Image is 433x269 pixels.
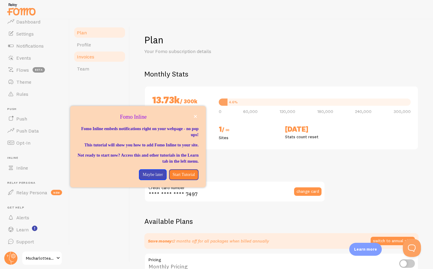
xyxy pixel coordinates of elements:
p: Sites [219,135,278,141]
a: Profile [73,39,126,51]
a: Notifications [4,40,66,52]
a: Settings [4,28,66,40]
span: Flows [16,67,29,73]
span: Alerts [16,214,29,221]
span: 120,000 [280,109,295,114]
a: Events [4,52,66,64]
div: Learn more [349,243,382,256]
a: Relay Persona new [4,186,66,199]
span: Profile [77,42,91,48]
span: Team [77,66,89,72]
p: Maybe later [143,172,163,178]
svg: <p>Watch New Feature Tutorials!</p> [32,226,37,231]
a: Learn [4,224,66,236]
a: Alerts [4,211,66,224]
button: Start Tutorial [169,169,199,180]
h2: Credit Card [144,164,325,174]
p: Start Tutorial [173,172,195,178]
a: Rules [4,88,66,100]
span: 0 [219,109,221,114]
span: / ∞ [222,126,230,133]
span: Get Help [7,206,66,210]
button: Maybe later [139,169,166,180]
strong: Save money: [148,238,173,244]
iframe: Help Scout Beacon - Open [403,239,421,257]
a: Team [73,63,126,75]
label: Credit card number [144,181,325,191]
span: Mscharlotteacademy [26,255,55,262]
div: 4.6% [229,100,238,104]
span: Support [16,239,34,245]
a: Dashboard [4,16,66,28]
button: switch to annual plan [371,237,415,245]
span: new [51,190,62,195]
span: Push [16,116,27,122]
span: 180,000 [317,109,333,114]
p: Fomo Inline [77,113,199,121]
span: beta [33,67,45,73]
span: Settings [16,31,34,37]
a: Plan [73,27,126,39]
span: Push [7,107,66,111]
p: 2 months off for all packages when billed annually [148,238,269,244]
span: Inline [16,165,28,171]
span: Relay Persona [16,189,47,195]
div: Fomo Inline [70,106,206,187]
a: Opt-In [4,137,66,149]
span: Rules [16,91,28,97]
span: Dashboard [16,19,40,25]
button: change card [294,187,322,196]
a: Push Data [4,125,66,137]
span: Invoices [77,54,94,60]
a: Support [4,236,66,248]
span: 60,000 [243,109,258,114]
h2: [DATE] [285,124,344,134]
span: 300,000 [394,109,411,114]
span: Inline [7,156,66,160]
span: Plan [77,30,87,36]
p: Stats count reset [285,134,344,140]
span: Push Data [16,128,39,134]
span: Theme [16,79,31,85]
span: Opt-In [16,140,30,146]
a: Invoices [73,51,126,63]
span: / 300k [180,98,197,105]
a: Inline [4,162,66,174]
a: Flows beta [4,64,66,76]
h1: Plan [144,34,419,46]
span: change card [297,189,319,193]
p: This tutorial will show you how to add Fomo Inline to your site. [77,142,199,148]
a: Theme [4,76,66,88]
img: fomo-relay-logo-orange.svg [6,2,36,17]
p: Your Fomo subscription details [144,48,289,55]
h2: 13.73k [152,94,212,108]
h2: Available Plans [144,217,419,226]
span: Relay Persona [7,181,66,185]
span: Events [16,55,31,61]
a: Push [4,113,66,125]
h2: 1 [219,124,278,135]
p: Not ready to start now? Access this and other tutorials in the Learn tab in the left menu. [77,152,199,164]
h2: Monthly Stats [144,69,419,79]
p: Learn more [354,246,377,252]
span: Notifications [16,43,44,49]
span: Learn [16,227,29,233]
a: Mscharlotteacademy [22,251,62,265]
p: Fomo Inline embeds notifications right on your webpage - no pop ups! [77,126,199,138]
button: close, [192,113,199,120]
span: 240,000 [355,109,372,114]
